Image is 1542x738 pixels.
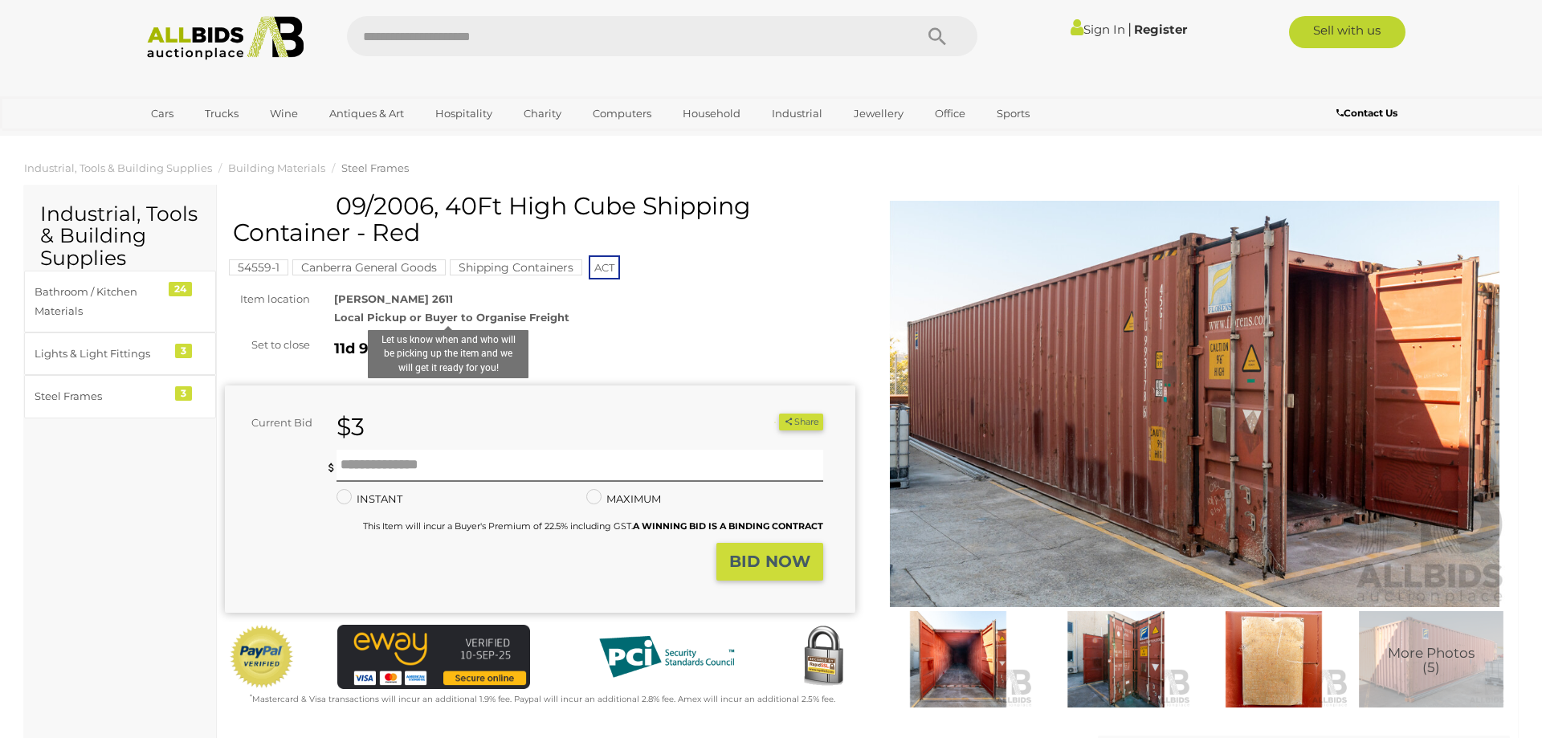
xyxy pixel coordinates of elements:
[368,330,528,377] div: Let us know when and who will be picking up the item and we will get it ready for you!
[341,161,409,174] a: Steel Frames
[24,375,216,418] a: Steel Frames 3
[883,611,1033,707] img: 09/2006, 40Ft High Cube Shipping Container - Red
[1356,611,1506,707] a: More Photos(5)
[924,100,976,127] a: Office
[589,255,620,279] span: ACT
[1071,22,1125,37] a: Sign In
[229,261,288,274] a: 54559-1
[716,543,823,581] button: BID NOW
[175,386,192,401] div: 3
[729,552,810,571] strong: BID NOW
[24,161,212,174] a: Industrial, Tools & Building Supplies
[334,292,453,305] strong: [PERSON_NAME] 2611
[1134,22,1187,37] a: Register
[225,414,324,432] div: Current Bid
[672,100,751,127] a: Household
[337,490,402,508] label: INSTANT
[986,100,1040,127] a: Sports
[194,100,249,127] a: Trucks
[138,16,312,60] img: Allbids.com.au
[292,259,446,275] mark: Canberra General Goods
[450,261,582,274] a: Shipping Containers
[213,336,322,354] div: Set to close
[1128,20,1132,38] span: |
[35,283,167,320] div: Bathroom / Kitchen Materials
[363,520,823,532] small: This Item will incur a Buyer's Premium of 22.5% including GST.
[229,259,288,275] mark: 54559-1
[337,625,530,689] img: eWAY Payment Gateway
[259,100,308,127] a: Wine
[250,694,835,704] small: Mastercard & Visa transactions will incur an additional 1.9% fee. Paypal will incur an additional...
[1289,16,1405,48] a: Sell with us
[1336,107,1397,119] b: Contact Us
[169,282,192,296] div: 24
[897,16,977,56] button: Search
[1199,611,1348,707] img: 09/2006, 40Ft High Cube Shipping Container - Red
[1041,611,1190,707] img: 09/2006, 40Ft High Cube Shipping Container - Red
[141,100,184,127] a: Cars
[24,271,216,332] a: Bathroom / Kitchen Materials 24
[1336,104,1401,122] a: Contact Us
[450,259,582,275] mark: Shipping Containers
[779,414,823,430] button: Share
[35,387,167,406] div: Steel Frames
[1356,611,1506,707] img: 09/2006, 40Ft High Cube Shipping Container - Red
[233,193,851,246] h1: 09/2006, 40Ft High Cube Shipping Container - Red
[35,345,167,363] div: Lights & Light Fittings
[425,100,503,127] a: Hospitality
[761,100,833,127] a: Industrial
[40,203,200,270] h2: Industrial, Tools & Building Supplies
[24,332,216,375] a: Lights & Light Fittings 3
[229,625,295,689] img: Official PayPal Seal
[175,344,192,358] div: 3
[586,625,747,689] img: PCI DSS compliant
[319,100,414,127] a: Antiques & Art
[337,412,365,442] strong: $3
[791,625,855,689] img: Secured by Rapid SSL
[1388,646,1475,675] span: More Photos (5)
[633,520,823,532] b: A WINNING BID IS A BINDING CONTRACT
[879,201,1510,607] img: 09/2006, 40Ft High Cube Shipping Container - Red
[582,100,662,127] a: Computers
[292,261,446,274] a: Canberra General Goods
[141,127,275,153] a: [GEOGRAPHIC_DATA]
[228,161,325,174] a: Building Materials
[334,311,569,324] strong: Local Pickup or Buyer to Organise Freight
[513,100,572,127] a: Charity
[761,414,777,430] li: Watch this item
[334,340,383,357] strong: 11d 9m
[213,290,322,308] div: Item location
[586,490,661,508] label: MAXIMUM
[843,100,914,127] a: Jewellery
